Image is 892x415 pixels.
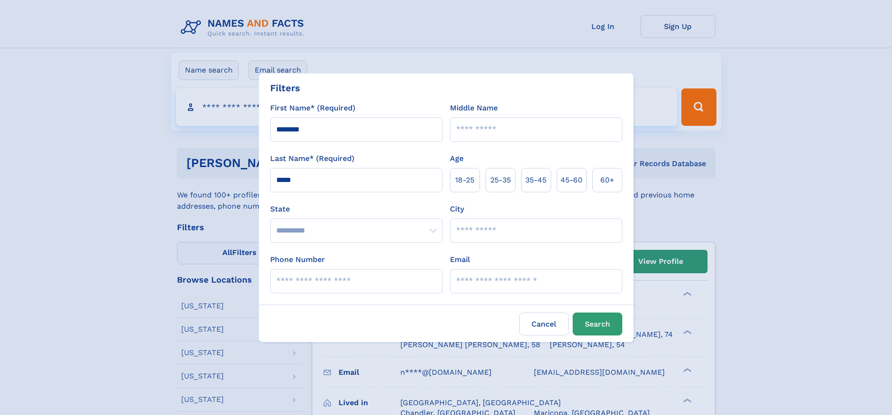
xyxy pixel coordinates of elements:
span: 45‑60 [560,175,582,186]
span: 60+ [600,175,614,186]
label: City [450,204,464,215]
button: Search [573,313,622,335]
div: Filters [270,81,300,95]
label: Phone Number [270,254,325,265]
label: Email [450,254,470,265]
label: Cancel [519,313,569,335]
label: Middle Name [450,102,498,114]
label: Age [450,153,464,164]
span: 35‑45 [525,175,546,186]
span: 18‑25 [455,175,474,186]
span: 25‑35 [490,175,511,186]
label: Last Name* (Required) [270,153,354,164]
label: First Name* (Required) [270,102,355,114]
label: State [270,204,442,215]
